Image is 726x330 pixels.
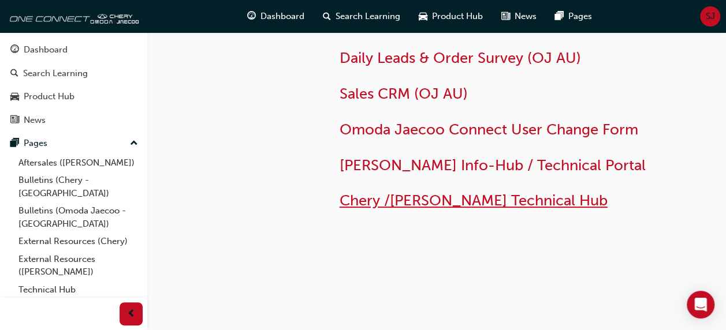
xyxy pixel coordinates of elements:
button: Pages [5,133,143,154]
span: guage-icon [10,45,19,55]
span: SJ [706,10,715,23]
a: External Resources ([PERSON_NAME]) [14,250,143,281]
a: car-iconProduct Hub [409,5,492,28]
span: news-icon [501,9,510,24]
a: pages-iconPages [546,5,601,28]
a: Dashboard [5,39,143,61]
a: Omoda Jaecoo Connect User Change Form [340,121,638,138]
div: Product Hub [24,90,75,103]
a: Aftersales ([PERSON_NAME]) [14,154,143,172]
a: Technical Hub ([PERSON_NAME]) [14,281,143,312]
button: DashboardSearch LearningProduct HubNews [5,37,143,133]
span: Product Hub [432,10,483,23]
span: pages-icon [10,138,19,149]
span: Search Learning [336,10,400,23]
span: guage-icon [247,9,256,24]
a: News [5,110,143,131]
div: News [24,114,46,127]
a: Bulletins (Omoda Jaecoo - [GEOGRAPHIC_DATA]) [14,202,143,232]
a: Search Learning [5,63,143,84]
span: prev-icon [127,307,136,321]
a: search-iconSearch Learning [314,5,409,28]
a: Bulletins (Chery - [GEOGRAPHIC_DATA]) [14,171,143,202]
span: News [515,10,537,23]
img: oneconnect [6,5,139,28]
span: search-icon [323,9,331,24]
span: pages-icon [555,9,564,24]
a: Product Hub [5,86,143,107]
a: [PERSON_NAME] Info-Hub / Technical Portal [340,156,646,174]
div: Pages [24,137,47,150]
span: car-icon [419,9,427,24]
a: External Resources (Chery) [14,232,143,250]
a: guage-iconDashboard [238,5,314,28]
div: Dashboard [24,43,68,57]
a: Chery /[PERSON_NAME] Technical Hub [340,192,608,209]
div: Search Learning [23,67,88,80]
a: Daily Leads & Order Survey (OJ AU) [340,49,581,67]
span: up-icon [130,136,138,151]
button: SJ [700,6,720,27]
a: Sales CRM (OJ AU) [340,85,468,103]
span: Dashboard [260,10,304,23]
span: Pages [568,10,592,23]
span: car-icon [10,92,19,102]
span: news-icon [10,115,19,126]
span: search-icon [10,69,18,79]
div: Open Intercom Messenger [687,291,714,318]
a: news-iconNews [492,5,546,28]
